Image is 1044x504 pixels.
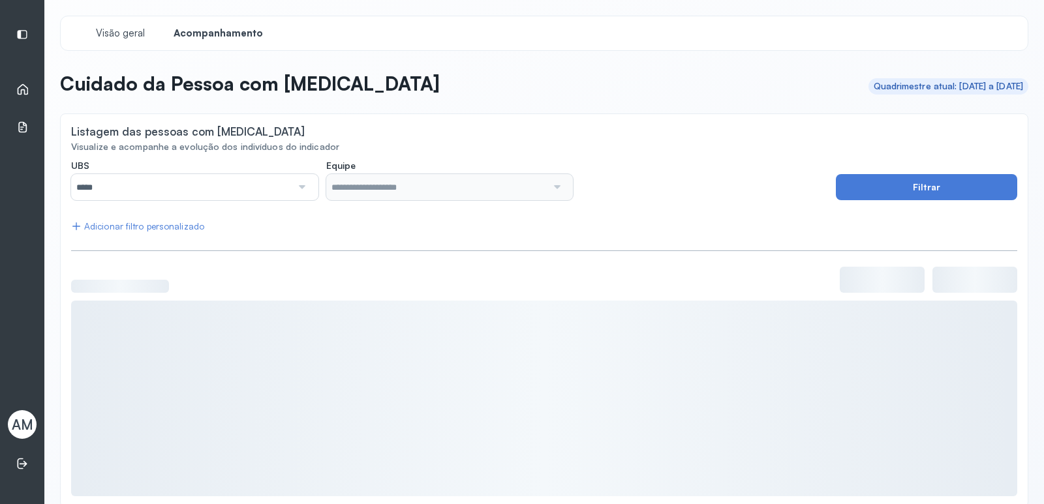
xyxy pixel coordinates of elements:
p: Cuidado da Pessoa com [MEDICAL_DATA] [60,72,440,95]
div: Quadrimestre atual: [DATE] a [DATE] [874,81,1024,92]
div: Visualize e acompanhe a evolução dos indivíduos do indicador [71,141,1017,153]
div: Listagem das pessoas com [MEDICAL_DATA] [71,125,305,138]
div: Adicionar filtro personalizado [71,221,204,232]
span: UBS [71,160,89,171]
button: Filtrar [836,174,1017,200]
span: Acompanhamento [174,27,263,40]
span: Equipe [326,160,356,171]
span: Visão geral [96,27,145,40]
span: AM [12,416,33,433]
